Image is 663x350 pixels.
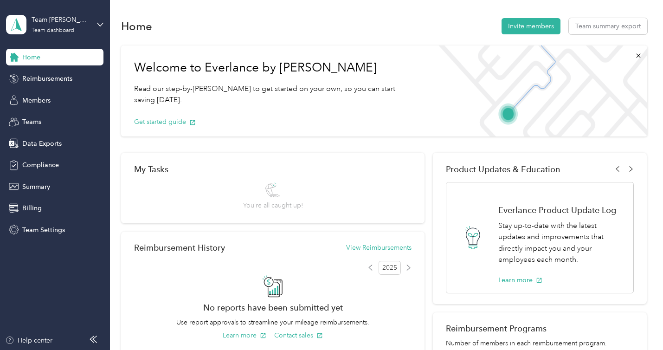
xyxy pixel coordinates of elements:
h2: Reimbursement Programs [446,324,634,333]
span: Teams [22,117,41,127]
button: Help center [5,336,52,345]
p: Number of members in each reimbursement program. [446,338,634,348]
button: Get started guide [134,117,196,127]
div: Team [PERSON_NAME] Real Estate Team [32,15,90,25]
button: Invite members [502,18,560,34]
button: View Reimbursements [346,243,412,253]
span: Reimbursements [22,74,72,84]
h1: Home [121,21,152,31]
iframe: Everlance-gr Chat Button Frame [611,298,663,350]
span: Summary [22,182,50,192]
p: Read our step-by-[PERSON_NAME] to get started on your own, so you can start saving [DATE]. [134,83,417,106]
p: Use report approvals to streamline your mileage reimbursements. [134,318,412,327]
span: Product Updates & Education [446,164,560,174]
img: Welcome to everlance [430,45,647,136]
span: 2025 [379,261,401,275]
div: My Tasks [134,164,412,174]
h1: Welcome to Everlance by [PERSON_NAME] [134,60,417,75]
div: Team dashboard [32,28,74,33]
span: Members [22,96,51,105]
span: Compliance [22,160,59,170]
span: Home [22,52,40,62]
button: Learn more [223,331,266,340]
h2: No reports have been submitted yet [134,303,412,312]
p: Stay up-to-date with the latest updates and improvements that directly impact you and your employ... [498,220,624,266]
button: Learn more [498,275,542,285]
span: Team Settings [22,225,65,235]
h2: Reimbursement History [134,243,225,253]
span: Data Exports [22,139,62,149]
h1: Everlance Product Update Log [498,205,624,215]
button: Contact sales [274,331,323,340]
span: Billing [22,203,42,213]
span: You’re all caught up! [243,201,303,210]
button: Team summary export [569,18,647,34]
